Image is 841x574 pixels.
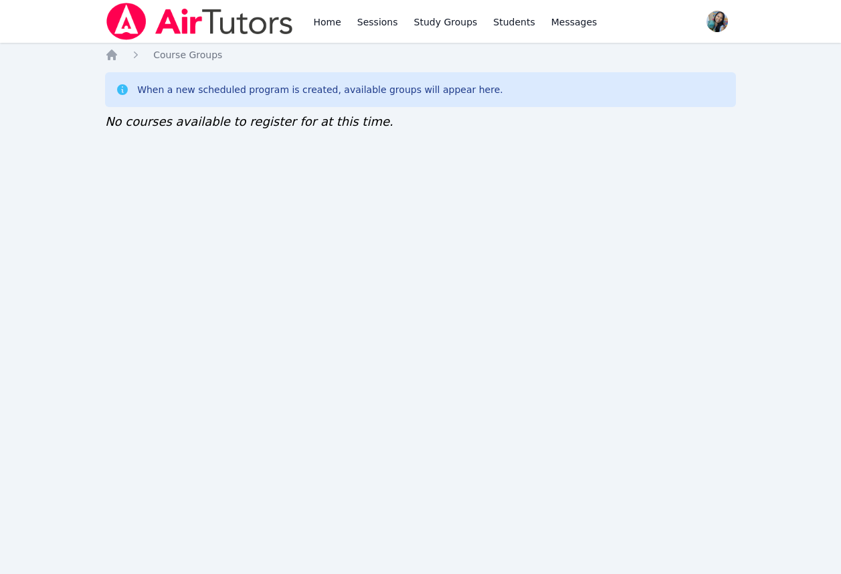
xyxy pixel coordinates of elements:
a: Course Groups [153,48,222,62]
span: Course Groups [153,50,222,60]
span: No courses available to register for at this time. [105,114,393,128]
img: Air Tutors [105,3,294,40]
nav: Breadcrumb [105,48,736,62]
span: Messages [551,15,597,29]
div: When a new scheduled program is created, available groups will appear here. [137,83,503,96]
